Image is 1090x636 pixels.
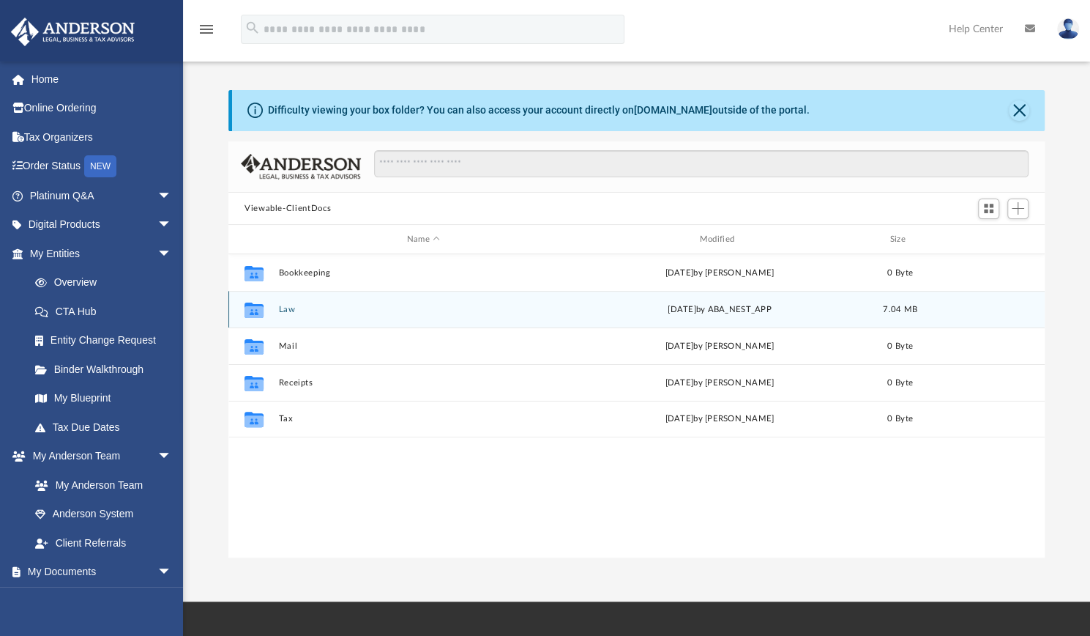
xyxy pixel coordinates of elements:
[157,239,187,269] span: arrow_drop_down
[84,155,116,177] div: NEW
[157,210,187,240] span: arrow_drop_down
[10,239,194,268] a: My Entitiesarrow_drop_down
[198,28,215,38] a: menu
[978,199,1000,219] button: Switch to Grid View
[20,586,179,615] a: Box
[20,384,187,413] a: My Blueprint
[887,342,913,350] span: 0 Byte
[575,267,865,280] div: [DATE] by [PERSON_NAME]
[198,21,215,38] i: menu
[20,297,194,326] a: CTA Hub
[575,413,865,426] div: [DATE] by [PERSON_NAME]
[20,355,194,384] a: Binder Walkthrough
[278,378,568,388] button: Receipts
[10,94,194,123] a: Online Ordering
[157,442,187,472] span: arrow_drop_down
[20,528,187,558] a: Client Referrals
[278,305,568,314] button: Law
[10,152,194,182] a: Order StatusNEW
[10,64,194,94] a: Home
[936,233,1038,246] div: id
[20,470,179,500] a: My Anderson Team
[1009,100,1029,121] button: Close
[7,18,139,46] img: Anderson Advisors Platinum Portal
[575,340,865,353] div: [DATE] by [PERSON_NAME]
[10,558,187,587] a: My Documentsarrow_drop_down
[278,414,568,424] button: Tax
[157,181,187,211] span: arrow_drop_down
[278,268,568,278] button: Bookkeeping
[575,377,865,390] div: [DATE] by [PERSON_NAME]
[870,233,929,246] div: Size
[374,150,1029,178] input: Search files and folders
[887,269,913,277] span: 0 Byte
[887,379,913,387] span: 0 Byte
[228,254,1045,558] div: grid
[268,103,810,118] div: Difficulty viewing your box folder? You can also access your account directly on outside of the p...
[887,415,913,423] span: 0 Byte
[1007,199,1029,219] button: Add
[10,181,194,210] a: Platinum Q&Aarrow_drop_down
[634,104,712,116] a: [DOMAIN_NAME]
[20,413,194,442] a: Tax Due Dates
[20,326,194,355] a: Entity Change Request
[157,558,187,588] span: arrow_drop_down
[10,122,194,152] a: Tax Organizers
[244,202,331,215] button: Viewable-ClientDocs
[277,233,567,246] div: Name
[575,303,865,317] div: [DATE] by ABA_NEST_APP
[278,341,568,351] button: Mail
[244,20,261,36] i: search
[235,233,272,246] div: id
[1057,18,1079,40] img: User Pic
[20,500,187,529] a: Anderson System
[883,306,917,314] span: 7.04 MB
[574,233,864,246] div: Modified
[20,268,194,297] a: Overview
[10,442,187,471] a: My Anderson Teamarrow_drop_down
[10,210,194,240] a: Digital Productsarrow_drop_down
